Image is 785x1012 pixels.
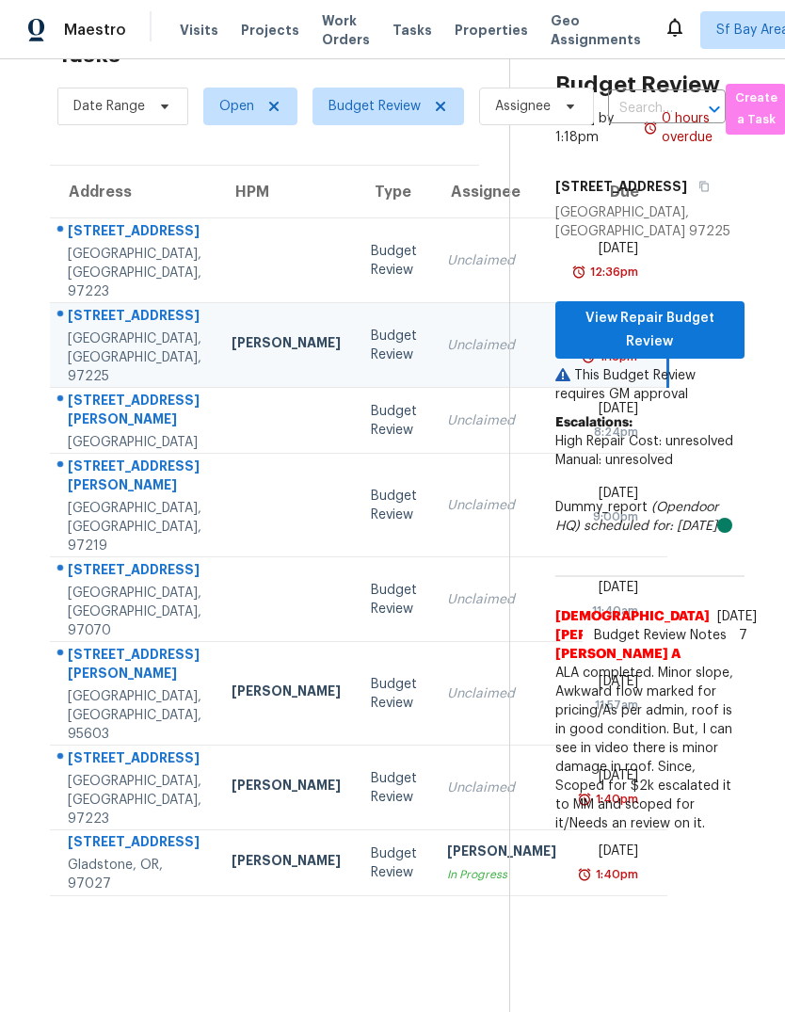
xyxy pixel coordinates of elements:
[555,501,718,533] i: (Opendoor HQ)
[68,560,201,584] div: [STREET_ADDRESS]
[432,166,571,218] th: Assignee
[447,411,556,430] div: Unclaimed
[68,245,201,301] div: [GEOGRAPHIC_DATA], [GEOGRAPHIC_DATA], 97223
[216,166,356,218] th: HPM
[555,75,720,94] h2: Budget Review
[371,242,417,280] div: Budget Review
[68,687,201,744] div: [GEOGRAPHIC_DATA], [GEOGRAPHIC_DATA], 95603
[687,169,713,203] button: Copy Address
[717,610,757,642] span: [DATE] 13:17
[232,851,341,875] div: [PERSON_NAME]
[371,487,417,524] div: Budget Review
[555,366,745,404] p: This Budget Review requires GM approval
[570,307,729,353] span: View Repair Budget Review
[356,166,432,218] th: Type
[371,844,417,882] div: Budget Review
[447,251,556,270] div: Unclaimed
[371,769,417,807] div: Budget Review
[643,109,658,147] img: Overdue Alarm Icon
[608,94,673,123] input: Search by address
[232,333,341,357] div: [PERSON_NAME]
[551,11,641,49] span: Geo Assignments
[68,748,201,772] div: [STREET_ADDRESS]
[371,581,417,618] div: Budget Review
[241,21,299,40] span: Projects
[328,97,421,116] span: Budget Review
[68,457,201,499] div: [STREET_ADDRESS][PERSON_NAME]
[584,520,717,533] i: scheduled for: [DATE]
[371,327,417,364] div: Budget Review
[555,301,745,359] button: View Repair Budget Review
[555,664,745,833] span: ALA completed. Minor slope, Awkward flow marked for pricing/As per admin, roof is in good conditi...
[555,203,745,241] div: [GEOGRAPHIC_DATA], [GEOGRAPHIC_DATA] 97225
[392,24,432,37] span: Tasks
[180,21,218,40] span: Visits
[68,329,201,386] div: [GEOGRAPHIC_DATA], [GEOGRAPHIC_DATA], 97225
[455,21,528,40] span: Properties
[68,772,201,828] div: [GEOGRAPHIC_DATA], [GEOGRAPHIC_DATA], 97223
[555,435,733,448] span: High Repair Cost: unresolved
[68,832,201,856] div: [STREET_ADDRESS]
[73,97,145,116] span: Date Range
[371,402,417,440] div: Budget Review
[68,499,201,555] div: [GEOGRAPHIC_DATA], [GEOGRAPHIC_DATA], 97219
[68,221,201,245] div: [STREET_ADDRESS]
[68,584,201,640] div: [GEOGRAPHIC_DATA], [GEOGRAPHIC_DATA], 97070
[735,88,777,131] span: Create a Task
[701,96,728,122] button: Open
[68,645,201,687] div: [STREET_ADDRESS][PERSON_NAME]
[447,842,556,865] div: [PERSON_NAME]
[68,306,201,329] div: [STREET_ADDRESS]
[447,865,556,884] div: In Progress
[447,684,556,703] div: Unclaimed
[371,675,417,713] div: Budget Review
[447,779,556,797] div: Unclaimed
[57,45,120,64] h2: Tasks
[495,97,551,116] span: Assignee
[447,590,556,609] div: Unclaimed
[555,498,745,536] div: Dummy_report
[68,433,201,452] div: [GEOGRAPHIC_DATA]
[447,336,556,355] div: Unclaimed
[64,21,126,40] span: Maestro
[219,97,254,116] span: Open
[232,776,341,799] div: [PERSON_NAME]
[658,109,745,147] div: 0 hours overdue
[68,391,201,433] div: [STREET_ADDRESS][PERSON_NAME]
[555,177,687,196] h5: [STREET_ADDRESS]
[555,109,644,147] div: [DATE] by 1:18pm
[322,11,370,49] span: Work Orders
[583,626,738,645] span: Budget Review Notes
[447,496,556,515] div: Unclaimed
[50,166,216,218] th: Address
[555,454,673,467] span: Manual: unresolved
[555,607,710,664] span: [DEMOGRAPHIC_DATA][PERSON_NAME] [PERSON_NAME] A
[68,856,201,893] div: Gladstone, OR, 97027
[555,416,633,429] b: Escalations:
[232,682,341,705] div: [PERSON_NAME]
